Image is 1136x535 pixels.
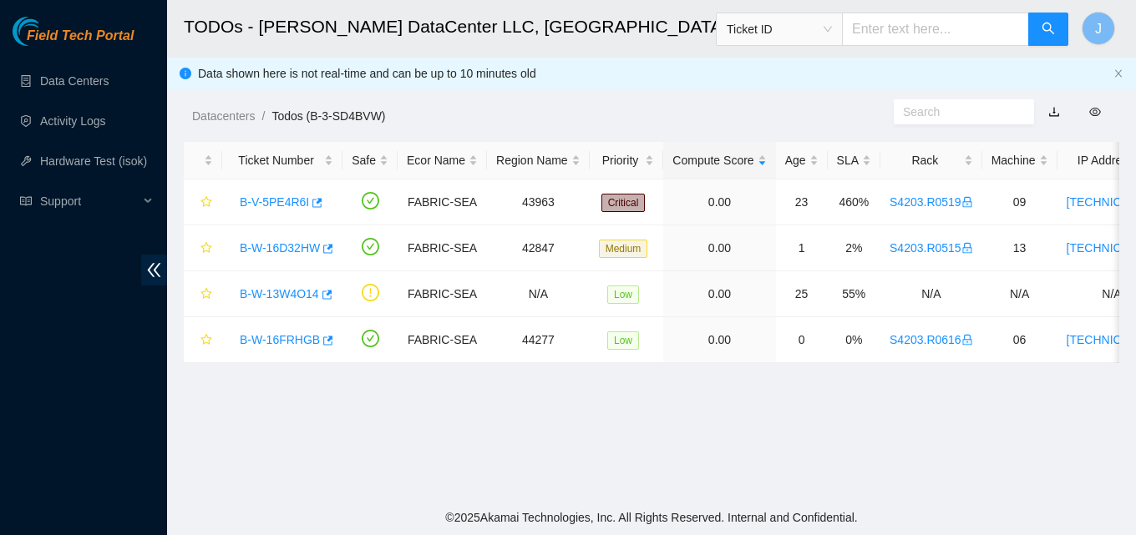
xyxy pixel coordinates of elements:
td: 2% [828,225,880,271]
td: 0% [828,317,880,363]
a: Data Centers [40,74,109,88]
td: 25 [776,271,828,317]
td: FABRIC-SEA [398,271,487,317]
img: Akamai Technologies [13,17,84,46]
span: check-circle [362,330,379,347]
button: star [193,189,213,215]
a: S4203.R0616lock [890,333,973,346]
td: 23 [776,179,828,225]
td: FABRIC-SEA [398,317,487,363]
a: download [1048,105,1060,119]
span: eye [1089,106,1101,118]
button: search [1028,13,1068,46]
a: S4203.R0519lock [890,195,973,209]
button: J [1082,12,1115,45]
a: Hardware Test (isok) [40,154,147,168]
span: Field Tech Portal [27,28,134,44]
span: star [200,242,212,255]
td: 0.00 [663,179,775,225]
td: N/A [487,271,590,317]
td: 09 [982,179,1057,225]
td: FABRIC-SEA [398,179,487,225]
span: Medium [599,240,648,258]
span: Low [607,331,639,350]
span: lock [961,242,973,254]
span: exclamation-circle [362,284,379,301]
span: star [200,288,212,301]
span: star [200,334,212,347]
span: read [20,195,32,207]
td: 1 [776,225,828,271]
a: B-V-5PE4R6I [240,195,309,209]
span: Low [607,285,639,304]
td: 42847 [487,225,590,271]
span: lock [961,196,973,208]
td: 460% [828,179,880,225]
button: close [1113,68,1123,79]
span: close [1113,68,1123,78]
footer: © 2025 Akamai Technologies, Inc. All Rights Reserved. Internal and Confidential. [167,500,1136,535]
a: B-W-16D32HW [240,241,320,255]
td: 13 [982,225,1057,271]
td: FABRIC-SEA [398,225,487,271]
span: star [200,196,212,209]
td: N/A [880,271,982,317]
a: Activity Logs [40,114,106,128]
span: check-circle [362,238,379,255]
a: Akamai TechnologiesField Tech Portal [13,30,134,52]
span: Critical [601,194,646,212]
span: / [261,109,265,123]
td: 55% [828,271,880,317]
button: star [193,326,213,353]
a: Todos (B-3-SD4BVW) [271,109,385,123]
span: search [1042,22,1055,38]
td: 0.00 [663,317,775,363]
td: 44277 [487,317,590,363]
button: star [193,235,213,261]
td: 0.00 [663,271,775,317]
span: double-left [141,255,167,285]
span: Ticket ID [727,17,832,42]
button: star [193,280,213,307]
span: Support [40,184,139,218]
td: 0.00 [663,225,775,271]
span: lock [961,334,973,346]
span: check-circle [362,192,379,209]
a: S4203.R0515lock [890,241,973,255]
a: B-W-16FRHGB [240,333,320,346]
input: Search [903,103,1012,121]
td: 43963 [487,179,590,225]
td: N/A [982,271,1057,317]
input: Enter text here... [842,13,1029,46]
td: 06 [982,317,1057,363]
a: Datacenters [192,109,255,123]
button: download [1036,98,1073,125]
td: 0 [776,317,828,363]
span: J [1095,18,1102,39]
a: B-W-13W4O14 [240,287,319,300]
